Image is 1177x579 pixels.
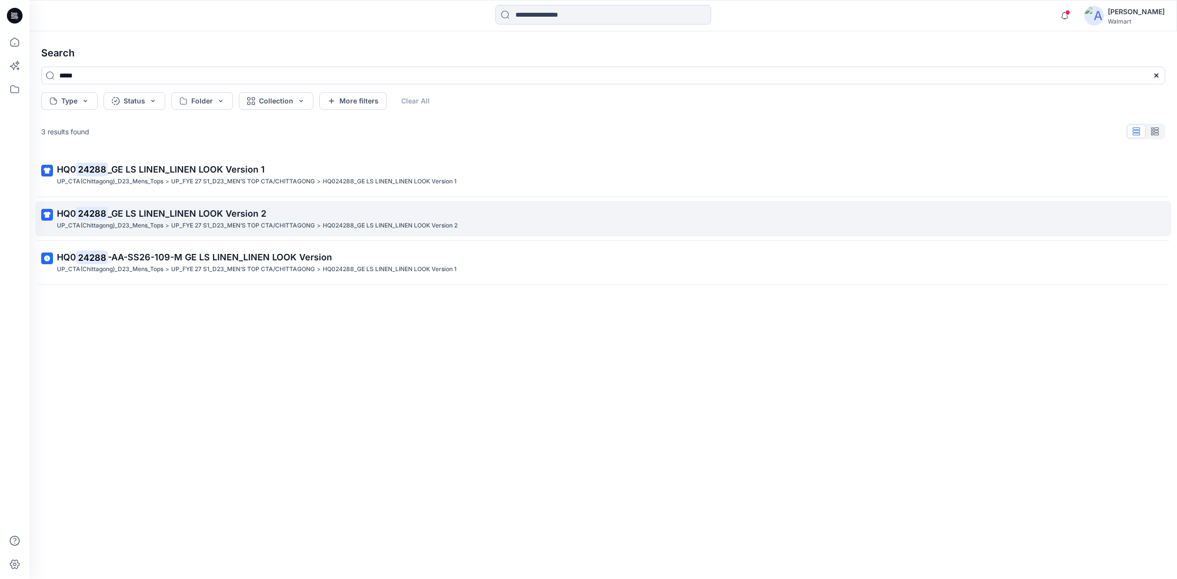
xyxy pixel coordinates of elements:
span: -AA-SS26-109-M GE LS LINEN_LINEN LOOK Version [108,252,332,262]
button: Folder [171,92,233,110]
mark: 24288 [76,251,108,264]
p: > [317,221,321,231]
mark: 24288 [76,206,108,220]
div: Walmart [1108,18,1165,25]
span: _GE LS LINEN_LINEN LOOK Version 1 [108,164,265,175]
p: > [317,176,321,187]
p: UP_CTA(Chittagong)_D23_Mens_Tops [57,221,163,231]
mark: 24288 [76,162,108,176]
p: UP_CTA(Chittagong)_D23_Mens_Tops [57,176,163,187]
p: UP_CTA(Chittagong)_D23_Mens_Tops [57,264,163,275]
button: Status [103,92,165,110]
img: avatar [1084,6,1104,25]
button: More filters [319,92,387,110]
a: HQ024288_GE LS LINEN_LINEN LOOK Version 2UP_CTA(Chittagong)_D23_Mens_Tops>UP_FYE 27 S1_D23_MEN’S ... [35,201,1171,237]
p: > [165,221,169,231]
p: HQ024288_GE LS LINEN_LINEN LOOK Version 1 [323,264,457,275]
span: _GE LS LINEN_LINEN LOOK Version 2 [108,208,266,219]
h4: Search [33,39,1173,67]
a: HQ024288-AA-SS26-109-M GE LS LINEN_LINEN LOOK VersionUP_CTA(Chittagong)_D23_Mens_Tops>UP_FYE 27 S... [35,245,1171,280]
p: UP_FYE 27 S1_D23_MEN’S TOP CTA/CHITTAGONG [171,221,315,231]
button: Type [41,92,98,110]
p: 3 results found [41,126,89,137]
p: > [317,264,321,275]
p: UP_FYE 27 S1_D23_MEN’S TOP CTA/CHITTAGONG [171,264,315,275]
p: HQ024288_GE LS LINEN_LINEN LOOK Version 2 [323,221,458,231]
span: HQ0 [57,164,76,175]
button: Collection [239,92,313,110]
p: > [165,264,169,275]
a: HQ024288_GE LS LINEN_LINEN LOOK Version 1UP_CTA(Chittagong)_D23_Mens_Tops>UP_FYE 27 S1_D23_MEN’S ... [35,157,1171,193]
span: HQ0 [57,252,76,262]
div: [PERSON_NAME] [1108,6,1165,18]
p: HQ024288_GE LS LINEN_LINEN LOOK Version 1 [323,176,457,187]
p: > [165,176,169,187]
span: HQ0 [57,208,76,219]
p: UP_FYE 27 S1_D23_MEN’S TOP CTA/CHITTAGONG [171,176,315,187]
